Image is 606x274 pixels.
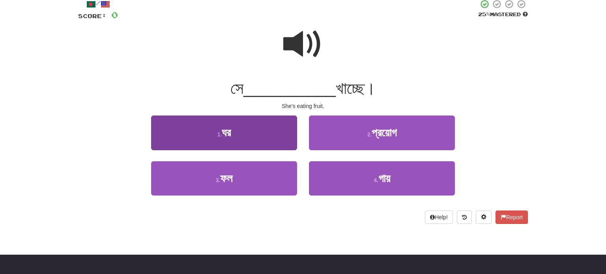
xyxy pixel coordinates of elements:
button: 1.ঘর [151,116,297,150]
span: খাচ্ছে। [336,79,376,97]
span: __________ [243,79,336,97]
small: 4 . [374,177,378,183]
span: প্রয়োগ [372,127,397,139]
span: ঘর [222,127,231,139]
button: Help! [425,211,453,224]
span: সে [230,79,243,97]
button: 3.ফল [151,161,297,196]
div: Mastered [478,11,528,18]
span: 0 [111,10,118,20]
span: ফল [220,172,232,185]
button: Round history (alt+y) [457,211,472,224]
span: 25 % [478,11,490,17]
button: 4.গায় [309,161,455,196]
span: Score: [78,13,107,19]
span: গায় [378,172,390,185]
div: She's eating fruit. [78,102,528,110]
button: Report [496,211,528,224]
button: 2.প্রয়োগ [309,116,455,150]
small: 2 . [367,131,372,138]
small: 3 . [216,177,221,183]
small: 1 . [217,131,222,138]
